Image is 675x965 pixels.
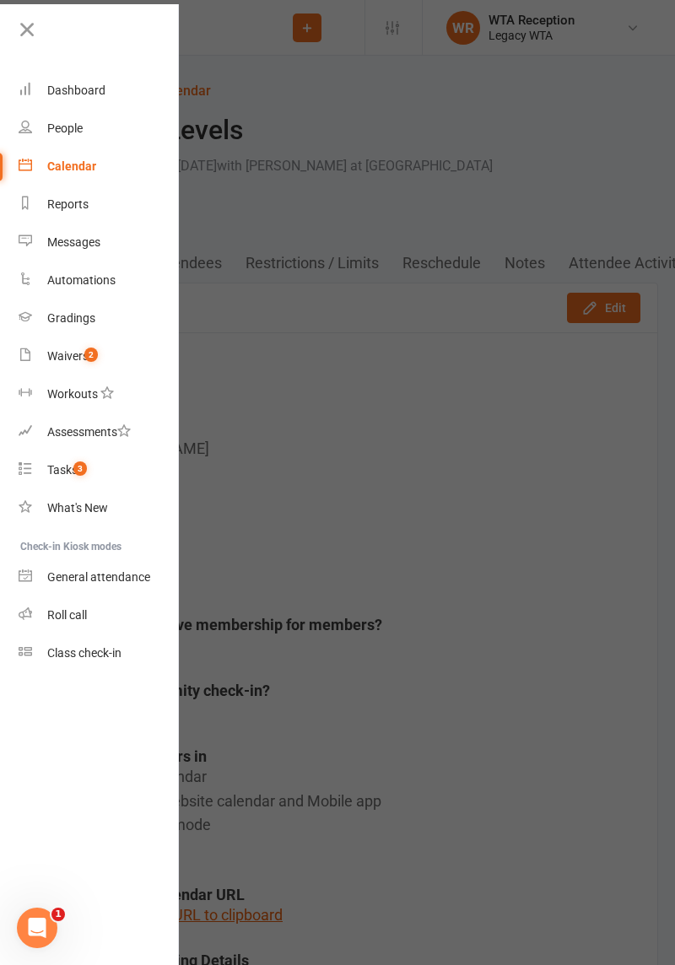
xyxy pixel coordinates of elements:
div: Dashboard [47,84,105,97]
span: 3 [73,461,87,476]
div: Calendar [47,159,96,173]
a: General attendance kiosk mode [19,558,178,596]
div: Tasks [47,463,78,477]
span: 1 [51,908,65,921]
a: Automations [19,261,178,299]
a: Dashboard [19,72,178,110]
a: Gradings [19,299,178,337]
a: Class kiosk mode [19,634,178,672]
div: Waivers [47,349,89,363]
a: Waivers 2 [19,337,178,375]
a: What's New [19,489,178,527]
div: Gradings [47,311,95,325]
span: 2 [84,348,98,362]
a: Assessments [19,413,178,451]
div: Roll call [47,608,87,622]
a: Messages [19,224,178,261]
a: Calendar [19,148,178,186]
div: Messages [47,235,100,249]
div: Reports [47,197,89,211]
div: General attendance [47,570,150,584]
iframe: Intercom live chat [17,908,57,948]
div: Class check-in [47,646,121,660]
div: What's New [47,501,108,515]
div: People [47,121,83,135]
a: Roll call [19,596,178,634]
div: Automations [47,273,116,287]
a: Workouts [19,375,178,413]
a: Reports [19,186,178,224]
a: People [19,110,178,148]
div: Assessments [47,425,131,439]
div: Workouts [47,387,98,401]
a: Tasks 3 [19,451,178,489]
